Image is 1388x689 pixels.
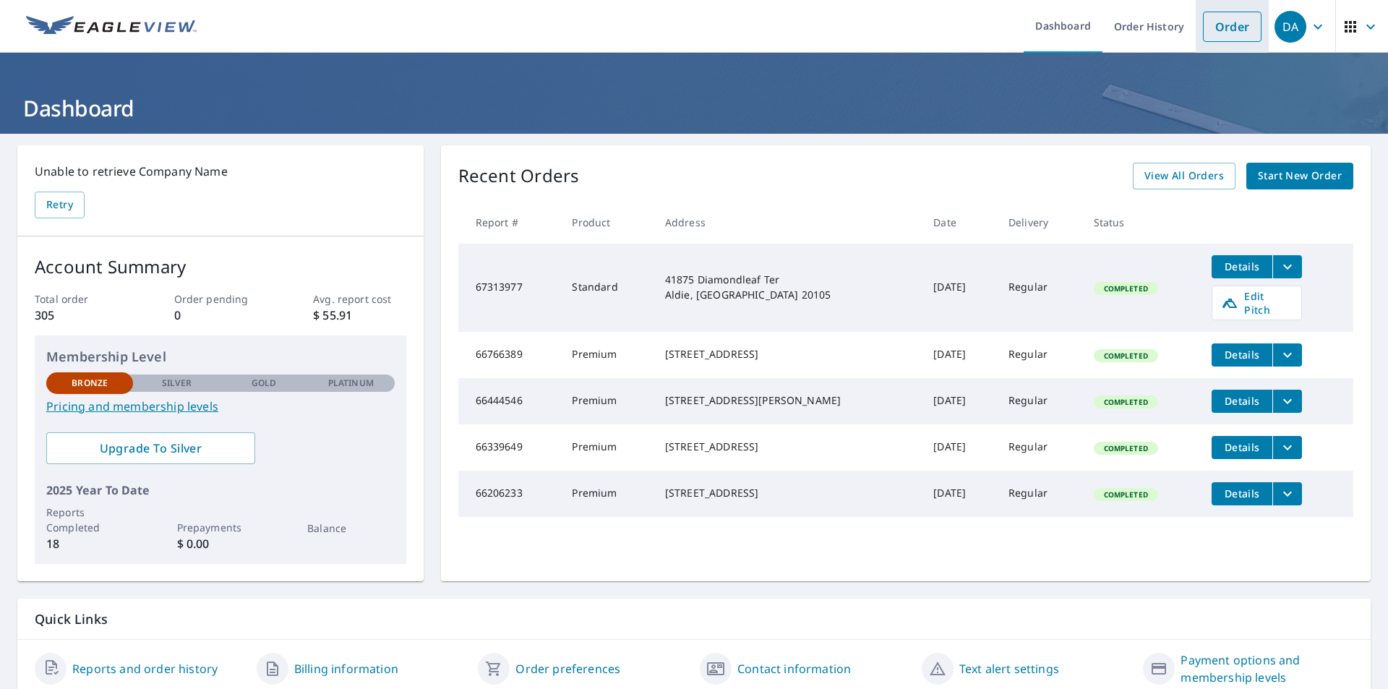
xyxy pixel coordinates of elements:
[665,486,910,500] div: [STREET_ADDRESS]
[1181,651,1353,686] a: Payment options and membership levels
[35,192,85,218] button: Retry
[458,471,561,517] td: 66206233
[1203,12,1261,42] a: Order
[1212,255,1272,278] button: detailsBtn-67313977
[1220,260,1264,273] span: Details
[997,424,1082,471] td: Regular
[174,307,267,324] p: 0
[997,378,1082,424] td: Regular
[997,201,1082,244] th: Delivery
[1212,286,1302,320] a: Edit Pitch
[177,520,264,535] p: Prepayments
[1095,443,1157,453] span: Completed
[35,307,127,324] p: 305
[1212,390,1272,413] button: detailsBtn-66444546
[922,471,997,517] td: [DATE]
[46,347,395,367] p: Membership Level
[1212,482,1272,505] button: detailsBtn-66206233
[665,393,910,408] div: [STREET_ADDRESS][PERSON_NAME]
[654,201,922,244] th: Address
[665,347,910,361] div: [STREET_ADDRESS]
[35,291,127,307] p: Total order
[35,254,406,280] p: Account Summary
[560,201,653,244] th: Product
[313,291,406,307] p: Avg. report cost
[458,163,580,189] p: Recent Orders
[1095,283,1157,294] span: Completed
[1258,167,1342,185] span: Start New Order
[997,244,1082,332] td: Regular
[174,291,267,307] p: Order pending
[1272,255,1302,278] button: filesDropdownBtn-67313977
[1212,436,1272,459] button: detailsBtn-66339649
[1272,343,1302,367] button: filesDropdownBtn-66766389
[922,332,997,378] td: [DATE]
[1144,167,1224,185] span: View All Orders
[922,424,997,471] td: [DATE]
[1133,163,1235,189] a: View All Orders
[922,378,997,424] td: [DATE]
[458,424,561,471] td: 66339649
[46,482,395,499] p: 2025 Year To Date
[1272,390,1302,413] button: filesDropdownBtn-66444546
[1272,482,1302,505] button: filesDropdownBtn-66206233
[665,440,910,454] div: [STREET_ADDRESS]
[1095,351,1157,361] span: Completed
[1275,11,1306,43] div: DA
[313,307,406,324] p: $ 55.91
[458,332,561,378] td: 66766389
[26,16,197,38] img: EV Logo
[294,660,398,677] a: Billing information
[560,471,653,517] td: Premium
[1082,201,1201,244] th: Status
[458,378,561,424] td: 66444546
[515,660,620,677] a: Order preferences
[560,424,653,471] td: Premium
[1220,487,1264,500] span: Details
[162,377,192,390] p: Silver
[46,196,73,214] span: Retry
[35,163,406,180] p: Unable to retrieve Company Name
[997,471,1082,517] td: Regular
[458,201,561,244] th: Report #
[252,377,276,390] p: Gold
[458,244,561,332] td: 67313977
[328,377,374,390] p: Platinum
[1095,397,1157,407] span: Completed
[1221,289,1293,317] span: Edit Pitch
[560,244,653,332] td: Standard
[72,377,108,390] p: Bronze
[560,332,653,378] td: Premium
[1246,163,1353,189] a: Start New Order
[17,93,1371,123] h1: Dashboard
[46,505,133,535] p: Reports Completed
[46,432,255,464] a: Upgrade To Silver
[1220,440,1264,454] span: Details
[665,273,910,301] div: 41875 Diamondleaf Ter Aldie, [GEOGRAPHIC_DATA] 20105
[35,610,1353,628] p: Quick Links
[307,521,394,536] p: Balance
[1220,348,1264,361] span: Details
[46,535,133,552] p: 18
[58,440,244,456] span: Upgrade To Silver
[922,201,997,244] th: Date
[1272,436,1302,459] button: filesDropdownBtn-66339649
[177,535,264,552] p: $ 0.00
[560,378,653,424] td: Premium
[1220,394,1264,408] span: Details
[737,660,851,677] a: Contact information
[922,244,997,332] td: [DATE]
[959,660,1059,677] a: Text alert settings
[997,332,1082,378] td: Regular
[1095,489,1157,500] span: Completed
[72,660,218,677] a: Reports and order history
[46,398,395,415] a: Pricing and membership levels
[1212,343,1272,367] button: detailsBtn-66766389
